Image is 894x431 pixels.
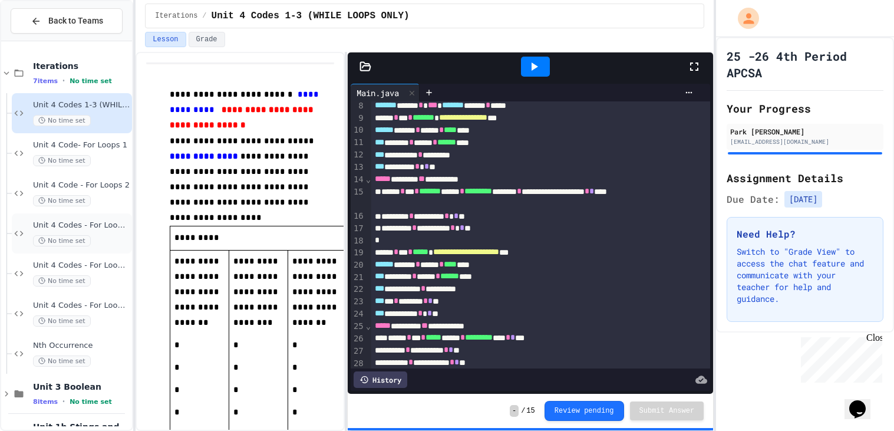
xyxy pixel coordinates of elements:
[526,406,535,416] span: 15
[62,76,65,85] span: •
[365,175,371,184] span: Fold line
[737,227,873,241] h3: Need Help?
[844,384,882,419] iframe: chat widget
[33,356,91,367] span: No time set
[33,140,130,150] span: Unit 4 Code- For Loops 1
[510,405,519,417] span: -
[351,223,365,235] div: 17
[727,48,883,81] h1: 25 -26 4th Period APCSA
[70,398,112,406] span: No time set
[48,15,103,27] span: Back to Teams
[33,275,91,287] span: No time set
[351,87,405,99] div: Main.java
[33,261,130,271] span: Unit 4 Codes - For Loops 4
[545,401,624,421] button: Review pending
[33,155,91,166] span: No time set
[351,137,365,149] div: 11
[212,9,410,23] span: Unit 4 Codes 1-3 (WHILE LOOPS ONLY)
[727,170,883,186] h2: Assignment Details
[351,210,365,223] div: 16
[33,341,130,351] span: Nth Occurrence
[351,235,365,247] div: 18
[351,113,365,125] div: 9
[33,221,130,231] span: Unit 4 Codes - For Loops 3
[351,272,365,284] div: 21
[11,8,123,34] button: Back to Teams
[365,321,371,331] span: Fold line
[351,308,365,321] div: 24
[351,333,365,346] div: 26
[33,77,58,85] span: 7 items
[351,149,365,162] div: 12
[33,235,91,246] span: No time set
[33,180,130,190] span: Unit 4 Code - For Loops 2
[351,174,365,186] div: 14
[33,381,130,392] span: Unit 3 Boolean
[796,333,882,383] iframe: chat widget
[351,346,365,358] div: 27
[62,397,65,406] span: •
[354,371,407,388] div: History
[351,186,365,211] div: 15
[33,61,130,71] span: Iterations
[351,284,365,296] div: 22
[351,321,365,333] div: 25
[351,124,365,137] div: 10
[727,192,780,206] span: Due Date:
[351,162,365,174] div: 13
[351,259,365,272] div: 20
[351,358,365,370] div: 28
[33,315,91,327] span: No time set
[155,11,197,21] span: Iterations
[202,11,206,21] span: /
[725,5,762,32] div: My Account
[189,32,225,47] button: Grade
[784,191,822,208] span: [DATE]
[33,100,130,110] span: Unit 4 Codes 1-3 (WHILE LOOPS ONLY)
[630,402,704,420] button: Submit Answer
[351,296,365,308] div: 23
[351,84,420,101] div: Main.java
[727,100,883,117] h2: Your Progress
[351,247,365,259] div: 19
[730,137,880,146] div: [EMAIL_ADDRESS][DOMAIN_NAME]
[521,406,525,416] span: /
[5,5,81,75] div: Chat with us now!Close
[730,126,880,137] div: Park [PERSON_NAME]
[351,100,365,113] div: 8
[33,195,91,206] span: No time set
[33,115,91,126] span: No time set
[737,246,873,305] p: Switch to "Grade View" to access the chat feature and communicate with your teacher for help and ...
[33,301,130,311] span: Unit 4 Codes - For Loops 5
[70,77,112,85] span: No time set
[33,398,58,406] span: 8 items
[639,406,695,416] span: Submit Answer
[145,32,186,47] button: Lesson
